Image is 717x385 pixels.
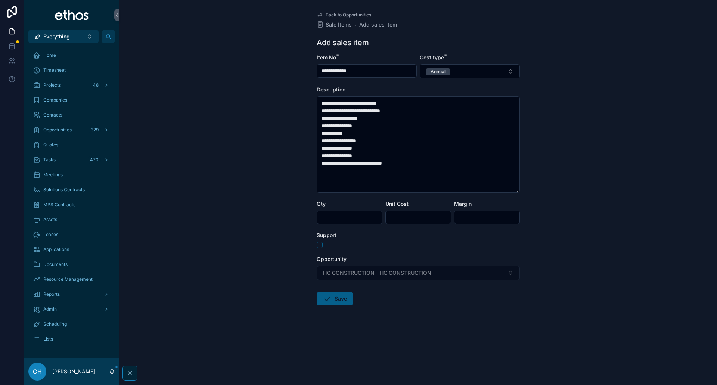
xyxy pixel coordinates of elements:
img: App logo [55,9,89,21]
span: Item No [317,54,336,60]
a: Applications [28,243,115,256]
span: Resource Management [43,276,93,282]
a: Add sales item [359,21,397,28]
span: Quotes [43,142,58,148]
span: Qty [317,201,326,207]
a: Meetings [28,168,115,181]
div: 48 [91,81,101,90]
span: Lists [43,336,53,342]
a: Home [28,49,115,62]
button: Save [317,292,353,305]
div: scrollable content [24,43,119,355]
a: Lists [28,332,115,346]
a: Companies [28,93,115,107]
div: 470 [88,155,101,164]
span: Margin [454,201,472,207]
span: GH [33,367,42,376]
span: Opportunity [317,256,347,262]
span: MPS Contracts [43,202,75,208]
a: Sale Items [317,21,352,28]
a: Tasks470 [28,153,115,167]
a: Back to Opportunities [317,12,371,18]
button: Select Button [28,30,99,43]
span: Contacts [43,112,62,118]
a: Projects48 [28,78,115,92]
span: Applications [43,246,69,252]
span: Meetings [43,172,63,178]
a: MPS Contracts [28,198,115,211]
span: Assets [43,217,57,223]
div: Annual [431,68,446,75]
p: [PERSON_NAME] [52,368,95,375]
a: Opportunities329 [28,123,115,137]
span: Home [43,52,56,58]
a: Contacts [28,108,115,122]
span: Tasks [43,157,56,163]
a: Solutions Contracts [28,183,115,196]
span: Cost type [420,54,444,60]
span: Timesheet [43,67,66,73]
span: Everything [43,33,70,40]
span: Documents [43,261,68,267]
a: Quotes [28,138,115,152]
span: Back to Opportunities [326,12,371,18]
span: Scheduling [43,321,67,327]
a: Documents [28,258,115,271]
span: Leases [43,232,58,237]
span: Sale Items [326,21,352,28]
button: Select Button [420,64,520,78]
span: Support [317,232,336,238]
span: Description [317,86,345,93]
span: Opportunities [43,127,72,133]
a: Leases [28,228,115,241]
span: Solutions Contracts [43,187,85,193]
a: Admin [28,302,115,316]
div: 329 [89,125,101,134]
a: Timesheet [28,63,115,77]
span: Projects [43,82,61,88]
a: Assets [28,213,115,226]
span: Reports [43,291,60,297]
span: Unit Cost [385,201,409,207]
h1: Add sales item [317,37,369,48]
a: Resource Management [28,273,115,286]
a: Scheduling [28,317,115,331]
a: Reports [28,288,115,301]
span: Companies [43,97,67,103]
span: Admin [43,306,57,312]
